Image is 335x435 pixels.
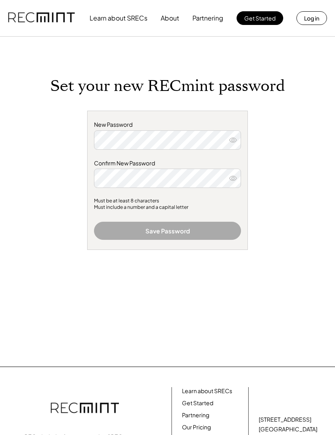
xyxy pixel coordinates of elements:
[94,222,241,240] button: Save Password
[8,4,75,32] img: recmint-logotype%403x.png
[259,416,311,424] div: [STREET_ADDRESS]
[50,77,285,98] h1: Set your new RECmint password
[94,159,241,167] div: Confirm New Password
[161,10,179,26] button: About
[94,198,241,212] div: Must be at least 8 characters Must include a number and a capital letter
[182,387,232,395] a: Learn about SRECs
[90,10,147,26] button: Learn about SRECs
[51,394,119,423] img: recmint-logotype%403x.png
[237,11,283,25] button: Get Started
[182,399,213,407] a: Get Started
[182,411,209,419] a: Partnering
[94,121,241,129] div: New Password
[259,425,317,433] div: [GEOGRAPHIC_DATA]
[192,10,223,26] button: Partnering
[296,11,327,25] button: Log in
[182,423,211,431] a: Our Pricing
